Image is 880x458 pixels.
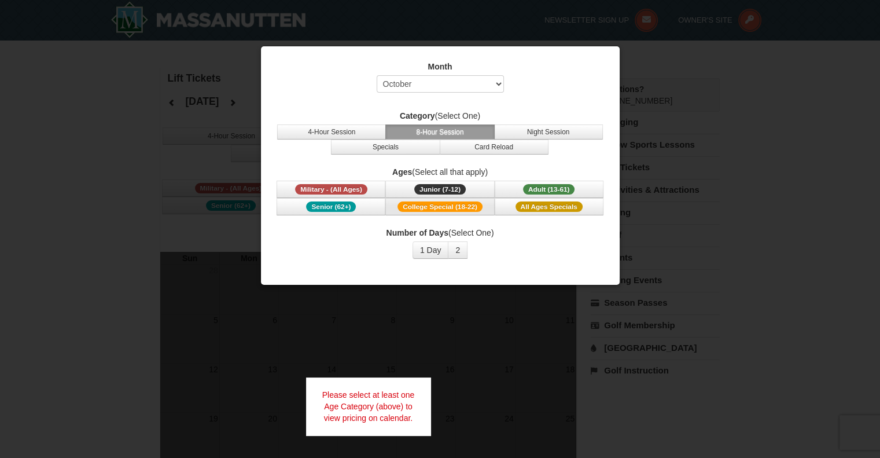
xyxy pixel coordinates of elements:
[448,241,467,259] button: 2
[385,181,494,198] button: Junior (7-12)
[414,184,466,195] span: Junior (7-12)
[523,184,575,195] span: Adult (13-61)
[400,111,435,120] strong: Category
[495,198,603,215] button: All Ages Specials
[277,124,386,140] button: 4-Hour Session
[306,378,431,435] div: Please select at least one Age Category (above) to view pricing on calendar.
[440,140,548,155] button: Card Reload
[275,110,605,122] label: (Select One)
[495,181,603,198] button: Adult (13-61)
[397,201,483,212] span: College Special (18-22)
[306,201,356,212] span: Senior (62+)
[392,167,412,177] strong: Ages
[413,241,449,259] button: 1 Day
[275,166,605,178] label: (Select all that apply)
[295,184,367,195] span: Military - (All Ages)
[277,198,385,215] button: Senior (62+)
[516,201,583,212] span: All Ages Specials
[275,227,605,239] label: (Select One)
[386,228,448,237] strong: Number of Days
[385,124,494,140] button: 8-Hour Session
[494,124,603,140] button: Night Session
[428,62,452,71] strong: Month
[331,140,440,155] button: Specials
[385,198,494,215] button: College Special (18-22)
[277,181,385,198] button: Military - (All Ages)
